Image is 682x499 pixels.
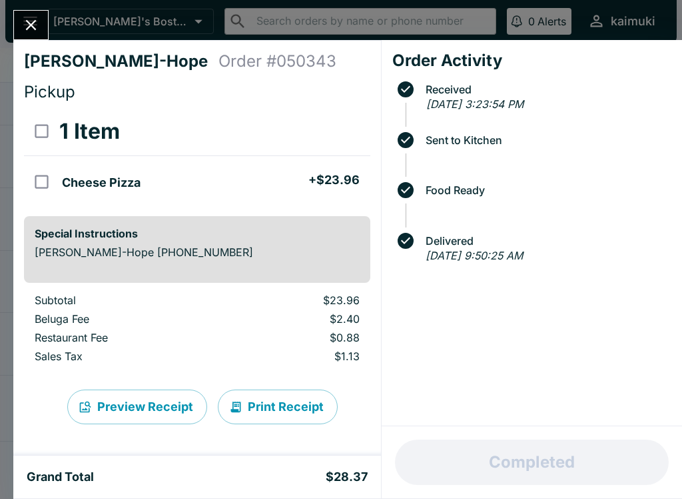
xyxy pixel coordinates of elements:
[326,469,368,485] h5: $28.37
[218,51,336,71] h4: Order # 050343
[35,227,360,240] h6: Special Instructions
[426,249,523,262] em: [DATE] 9:50:25 AM
[419,134,671,146] span: Sent to Kitchen
[35,294,207,307] p: Subtotal
[24,51,218,71] h4: [PERSON_NAME]-Hope
[24,107,370,205] table: orders table
[24,82,75,101] span: Pickup
[67,390,207,424] button: Preview Receipt
[228,350,359,363] p: $1.13
[419,83,671,95] span: Received
[308,172,360,188] h5: + $23.96
[228,294,359,307] p: $23.96
[419,235,671,247] span: Delivered
[228,312,359,326] p: $2.40
[27,469,94,485] h5: Grand Total
[35,350,207,363] p: Sales Tax
[62,175,141,191] h5: Cheese Pizza
[228,331,359,344] p: $0.88
[218,390,338,424] button: Print Receipt
[24,294,370,368] table: orders table
[35,245,360,259] p: [PERSON_NAME]-Hope [PHONE_NUMBER]
[419,184,671,196] span: Food Ready
[35,312,207,326] p: Beluga Fee
[392,51,671,71] h4: Order Activity
[35,331,207,344] p: Restaurant Fee
[14,11,48,39] button: Close
[59,118,120,145] h3: 1 Item
[426,97,523,111] em: [DATE] 3:23:54 PM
